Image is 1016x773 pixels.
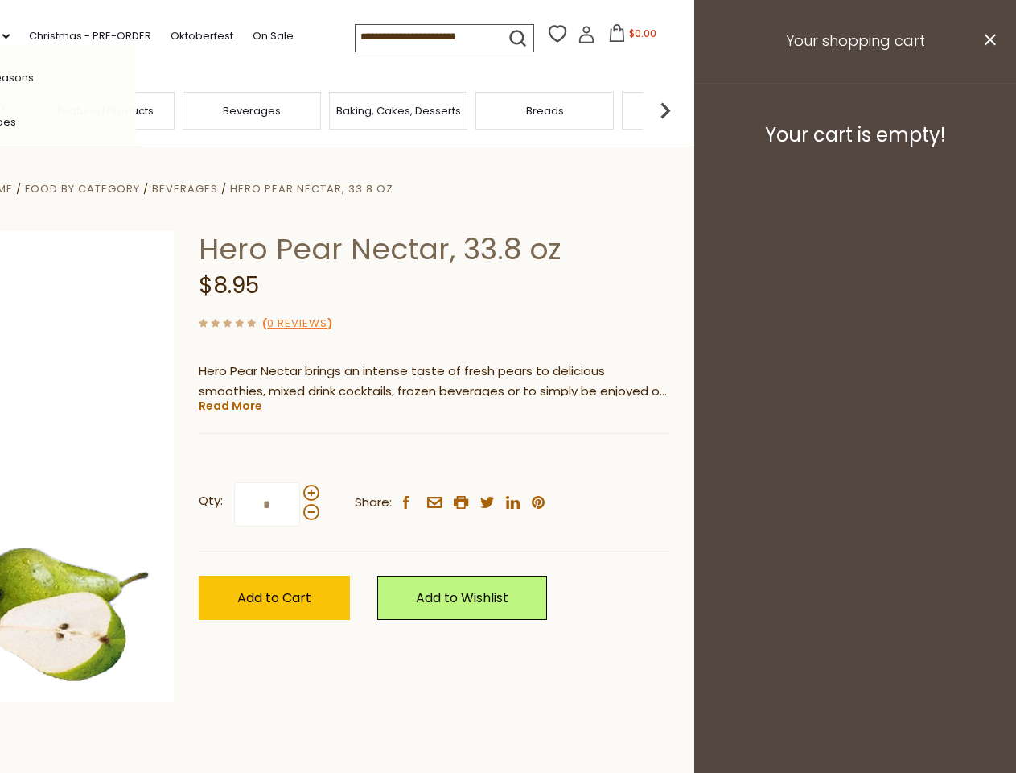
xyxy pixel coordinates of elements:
a: Oktoberfest [171,27,233,45]
a: Add to Wishlist [377,576,547,620]
h3: Your cart is empty! [714,123,996,147]
span: Add to Cart [237,589,311,607]
span: $0.00 [629,27,656,40]
button: $0.00 [598,24,667,48]
p: Hero Pear Nectar brings an intense taste of fresh pears to delicious smoothies, mixed drink cockt... [199,362,669,402]
img: next arrow [649,94,681,126]
a: Read More [199,398,262,414]
a: Baking, Cakes, Desserts [336,105,461,117]
a: Hero Pear Nectar, 33.8 oz [230,181,393,196]
input: Qty: [234,482,300,527]
strong: Qty: [199,491,223,511]
span: $8.95 [199,270,259,301]
a: Christmas - PRE-ORDER [29,27,151,45]
h1: Hero Pear Nectar, 33.8 oz [199,231,669,267]
a: Beverages [223,105,281,117]
a: Breads [526,105,564,117]
a: On Sale [253,27,294,45]
span: Share: [355,493,392,513]
button: Add to Cart [199,576,350,620]
a: 0 Reviews [267,316,327,333]
a: Food By Category [25,181,140,196]
span: ( ) [262,316,332,331]
a: Beverages [152,181,218,196]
